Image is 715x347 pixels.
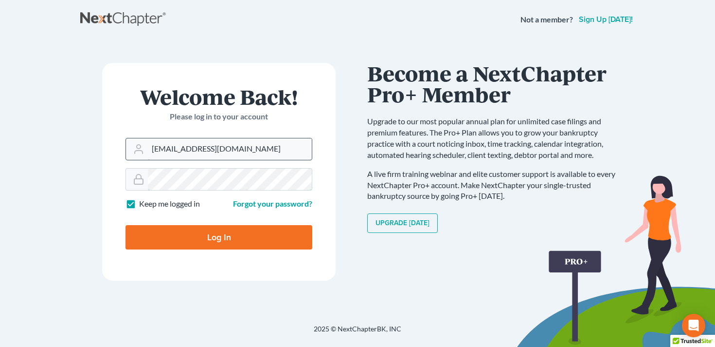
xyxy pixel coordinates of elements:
[148,138,312,160] input: Email Address
[125,86,312,107] h1: Welcome Back!
[367,116,625,160] p: Upgrade to our most popular annual plan for unlimited case filings and premium features. The Pro+...
[233,199,312,208] a: Forgot your password?
[125,111,312,122] p: Please log in to your account
[367,169,625,202] p: A live firm training webinar and elite customer support is available to every NextChapter Pro+ ac...
[367,213,438,233] a: Upgrade [DATE]
[80,324,635,342] div: 2025 © NextChapterBK, INC
[682,314,705,337] div: Open Intercom Messenger
[520,14,573,25] strong: Not a member?
[577,16,635,23] a: Sign up [DATE]!
[139,198,200,210] label: Keep me logged in
[367,63,625,104] h1: Become a NextChapter Pro+ Member
[125,225,312,250] input: Log In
